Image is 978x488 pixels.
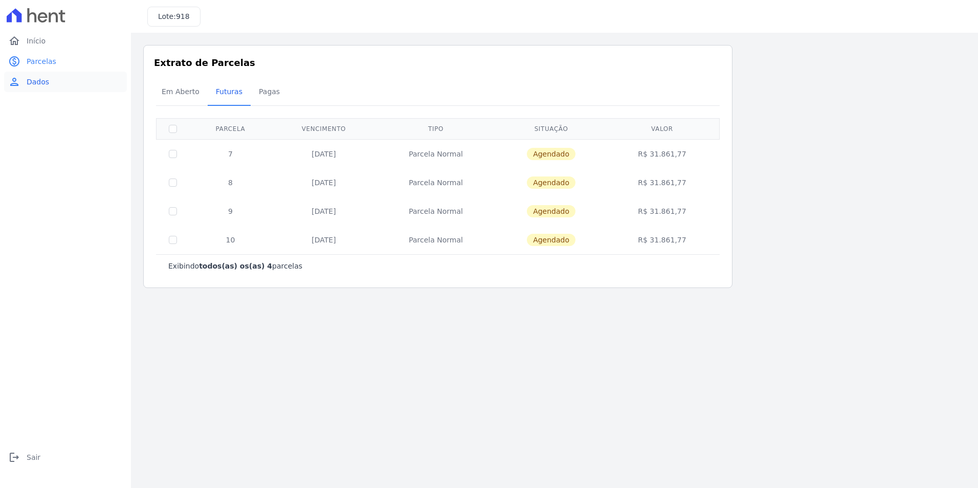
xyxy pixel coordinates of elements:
[272,139,376,168] td: [DATE]
[4,31,127,51] a: homeInício
[189,197,272,226] td: 9
[27,452,40,462] span: Sair
[376,197,496,226] td: Parcela Normal
[607,168,717,197] td: R$ 31.861,77
[376,226,496,254] td: Parcela Normal
[27,77,49,87] span: Dados
[153,79,208,106] a: Em Aberto
[607,226,717,254] td: R$ 31.861,77
[527,148,575,160] span: Agendado
[8,451,20,463] i: logout
[27,56,56,66] span: Parcelas
[189,139,272,168] td: 7
[4,447,127,468] a: logoutSair
[155,81,206,102] span: Em Aberto
[527,205,575,217] span: Agendado
[158,11,190,22] h3: Lote:
[8,35,20,47] i: home
[272,197,376,226] td: [DATE]
[208,79,251,106] a: Futuras
[176,12,190,20] span: 918
[272,118,376,139] th: Vencimento
[168,261,302,271] p: Exibindo parcelas
[199,262,272,270] b: todos(as) os(as) 4
[4,51,127,72] a: paidParcelas
[376,139,496,168] td: Parcela Normal
[607,197,717,226] td: R$ 31.861,77
[8,55,20,68] i: paid
[4,72,127,92] a: personDados
[376,118,496,139] th: Tipo
[527,234,575,246] span: Agendado
[272,226,376,254] td: [DATE]
[210,81,249,102] span: Futuras
[154,56,722,70] h3: Extrato de Parcelas
[8,76,20,88] i: person
[189,226,272,254] td: 10
[189,168,272,197] td: 8
[527,176,575,189] span: Agendado
[189,118,272,139] th: Parcela
[253,81,286,102] span: Pagas
[376,168,496,197] td: Parcela Normal
[272,168,376,197] td: [DATE]
[251,79,288,106] a: Pagas
[607,139,717,168] td: R$ 31.861,77
[607,118,717,139] th: Valor
[496,118,607,139] th: Situação
[27,36,46,46] span: Início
